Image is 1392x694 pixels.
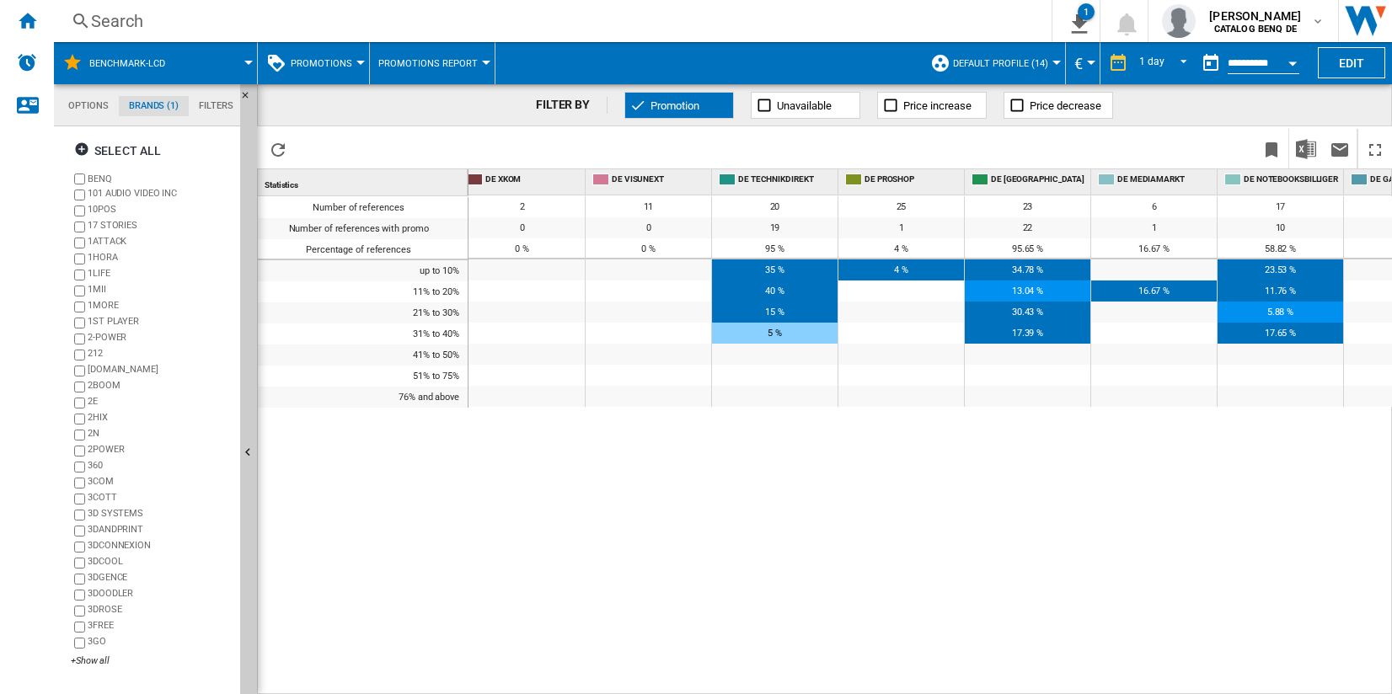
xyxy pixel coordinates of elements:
img: alerts-logo.svg [17,52,37,72]
span: 35 % [765,264,784,275]
div: Search [91,9,1008,33]
span: 17 [1276,201,1286,212]
button: Promotions Report [378,42,486,84]
span: 30.43 % [1012,307,1043,318]
span: 16.67 % [1138,286,1170,296]
span: 25 [897,201,907,212]
div: Statistics Sort None [261,169,468,195]
button: Bookmark this report [1255,129,1288,168]
button: Promotions [291,42,361,84]
div: 3DROSE [88,603,233,619]
button: € [1074,42,1091,84]
button: Price increase [877,92,987,119]
span: Price increase [903,99,972,112]
div: Default profile (14) [930,42,1057,84]
span: 2 [520,201,525,212]
button: md-calendar [1194,46,1228,80]
input: brand.name [74,510,85,520]
input: brand.name [74,526,85,537]
span: 95.65 % [1012,243,1043,254]
span: Promotions Report [378,58,478,69]
div: DE TECHNIKDIREKT [715,169,838,190]
span: 17.65 % [1265,328,1296,339]
div: 3DANDPRINT [88,523,233,539]
span: 22 [1023,222,1033,233]
div: 3DGENCE [88,571,233,587]
img: excel-24x24.png [1296,139,1316,159]
span: 23 [1023,201,1033,212]
input: brand.name [74,462,85,472]
span: 40 % [765,286,784,296]
button: Open calendar [1277,45,1308,76]
input: brand.name [74,350,85,360]
span: 95 % [765,243,784,254]
div: +Show all [71,654,233,667]
span: DE XKOM [485,173,581,185]
span: DE VISUNEXT [612,173,708,185]
button: Select all [69,136,166,166]
span: 20 [770,201,780,212]
div: 3D SYSTEMS [88,507,233,523]
input: brand.name [74,446,85,456]
div: Number of references [258,197,468,218]
div: 3COM [88,475,233,491]
div: 11% to 20% [258,281,468,302]
span: 11.76 % [1265,286,1296,296]
input: brand.name [74,190,85,200]
button: Hide [240,84,260,115]
div: 3GO [88,635,233,651]
button: Benchmark-LCD [89,42,182,84]
div: Number of references with promo [258,218,468,239]
input: brand.name [74,286,85,296]
input: brand.name [74,398,85,408]
span: 15 % [765,307,784,318]
span: 0 [520,222,525,233]
div: 3FREE [88,619,233,635]
input: brand.name [74,430,85,440]
span: DE PROSHOP [865,173,961,185]
div: 51% to 75% [258,366,468,387]
button: Default profile (14) [953,42,1057,84]
label: BENQ [88,173,233,185]
div: 3DCONNEXION [88,539,233,555]
input: brand.name [74,606,85,617]
div: DE PROSHOP [842,169,964,190]
div: 10POS [88,203,233,219]
span: 19 [770,222,780,233]
span: 4 % [894,264,908,275]
span: 11 [644,201,654,212]
div: DE XKOM [463,169,585,190]
div: DE MEDIAMARKT [1095,169,1217,190]
input: brand.name [74,302,85,312]
span: 16.67 % [1138,243,1170,254]
div: DE NOTEBOOKSBILLIGER [1221,169,1343,190]
span: 23.53 % [1265,264,1296,275]
div: [DOMAIN_NAME] [88,363,233,379]
button: Download in Excel [1289,129,1323,168]
div: 212 [88,347,233,363]
span: Promotions [291,58,352,69]
input: brand.name [74,206,85,216]
div: DE [GEOGRAPHIC_DATA] [968,169,1090,190]
div: 1HORA [88,251,233,267]
div: 31% to 40% [258,323,468,344]
button: Price decrease [1004,92,1113,119]
span: 4 % [894,243,908,254]
md-select: REPORTS.WIZARD.STEPS.REPORT.STEPS.REPORT_OPTIONS.PERIOD: 1 day [1137,50,1194,77]
input: brand.name [74,366,85,376]
span: 17.39 % [1012,328,1043,339]
span: Price decrease [1030,99,1101,112]
span: 6 [1152,201,1157,212]
span: 58.82 % [1265,243,1296,254]
button: Promotion [624,92,734,119]
div: 17 STORIES [88,219,233,235]
div: 1LIFE [88,267,233,283]
div: Benchmark-LCD [62,42,249,84]
button: Reload [261,129,295,168]
input: brand.name [74,382,85,392]
div: 41% to 50% [258,344,468,366]
span: Benchmark-LCD [89,58,165,69]
button: Send this report by email [1323,129,1357,168]
input: brand.name [74,558,85,569]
